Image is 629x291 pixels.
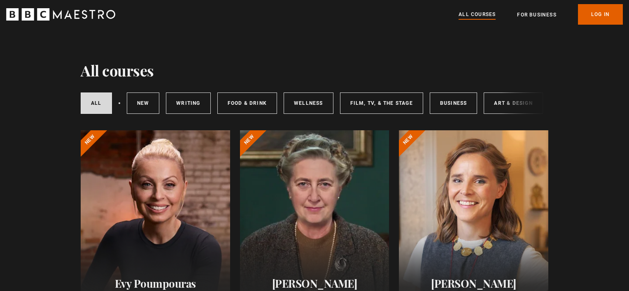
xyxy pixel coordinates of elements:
a: Food & Drink [217,92,277,114]
h2: [PERSON_NAME] [409,277,538,290]
a: All [81,92,112,114]
a: Art & Design [484,92,543,114]
a: Wellness [284,92,333,114]
a: Writing [166,92,210,114]
h1: All courses [81,62,154,79]
a: Film, TV, & The Stage [340,92,423,114]
a: Business [430,92,478,114]
h2: [PERSON_NAME] [250,277,380,290]
h2: Evy Poumpouras [91,277,220,290]
a: New [127,92,160,114]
